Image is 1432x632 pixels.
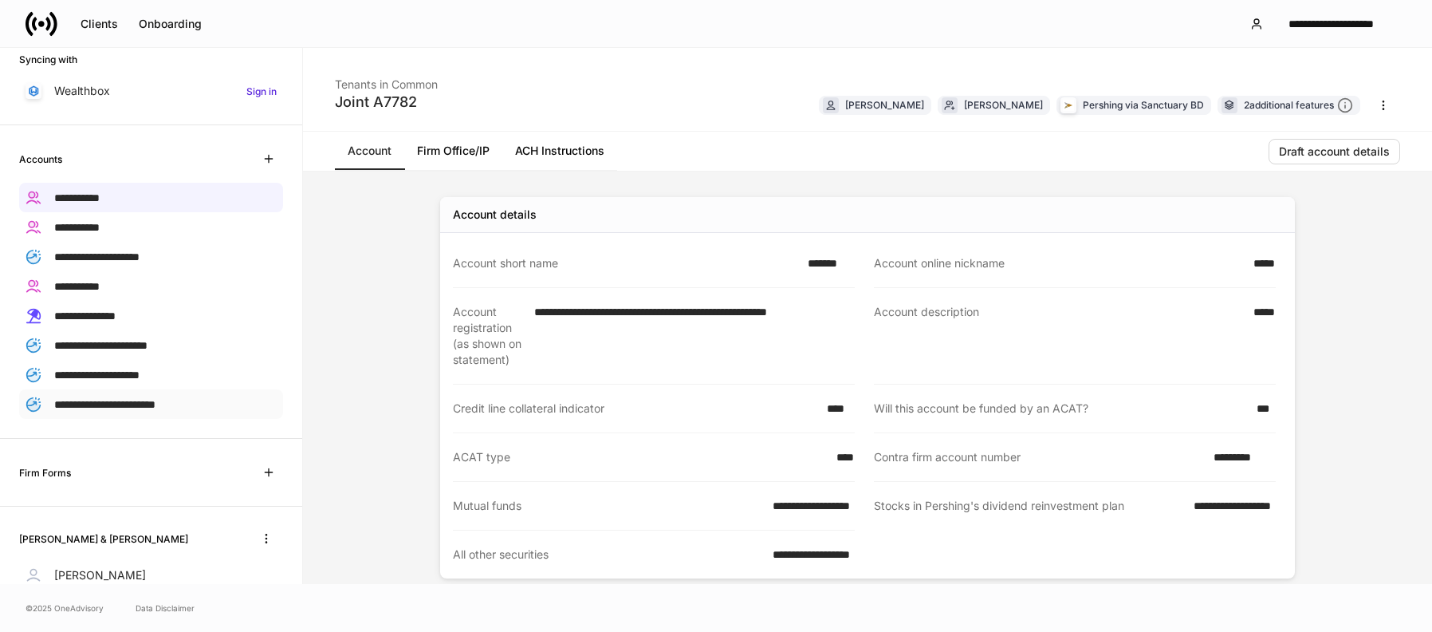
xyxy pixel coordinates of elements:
[874,498,1184,515] div: Stocks in Pershing's dividend reinvestment plan
[874,449,1204,465] div: Contra firm account number
[246,84,277,99] h6: Sign in
[128,11,212,37] button: Onboarding
[335,67,438,93] div: Tenants in Common
[1269,139,1400,164] button: Draft account details
[874,304,1244,368] div: Account description
[19,52,77,67] h6: Syncing with
[81,18,118,30] div: Clients
[54,83,110,99] p: Wealthbox
[453,255,798,271] div: Account short name
[335,132,404,170] a: Account
[453,547,763,563] div: All other securities
[845,97,924,113] div: [PERSON_NAME]
[453,207,537,223] div: Account details
[136,602,195,614] a: Data Disclaimer
[1083,97,1204,113] div: Pershing via Sanctuary BD
[19,465,71,480] h6: Firm Forms
[19,77,283,105] a: WealthboxSign in
[19,561,283,590] a: [PERSON_NAME]
[70,11,128,37] button: Clients
[453,498,763,514] div: Mutual funds
[874,255,1244,271] div: Account online nickname
[335,93,438,112] div: Joint A7782
[139,18,202,30] div: Onboarding
[453,449,827,465] div: ACAT type
[1279,146,1390,157] div: Draft account details
[404,132,502,170] a: Firm Office/IP
[1244,97,1353,114] div: 2 additional features
[874,401,1247,417] div: Will this account be funded by an ACAT?
[19,152,62,167] h6: Accounts
[19,531,188,547] h6: [PERSON_NAME] & [PERSON_NAME]
[964,97,1043,113] div: [PERSON_NAME]
[26,602,104,614] span: © 2025 OneAdvisory
[502,132,617,170] a: ACH Instructions
[453,304,525,368] div: Account registration (as shown on statement)
[453,401,817,417] div: Credit line collateral indicator
[54,567,146,583] p: [PERSON_NAME]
